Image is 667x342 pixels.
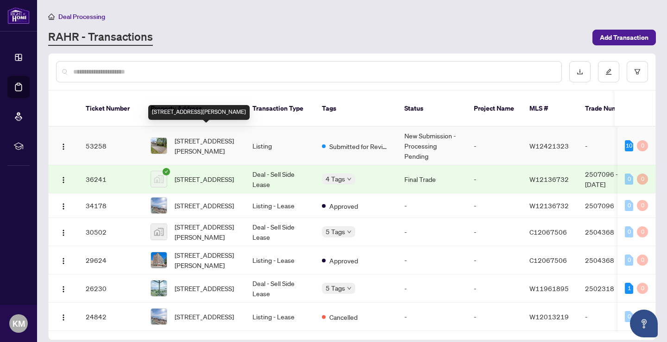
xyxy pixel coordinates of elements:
button: Logo [56,281,71,296]
td: 24842 [78,303,143,331]
span: check-circle [163,168,170,175]
span: C12067506 [529,256,567,264]
span: Approved [329,201,358,211]
img: Logo [60,314,67,321]
td: 30502 [78,218,143,246]
td: - [578,127,642,165]
button: edit [598,61,619,82]
span: down [347,286,352,291]
td: 2507096 [578,193,642,218]
th: Property Address [143,91,245,127]
td: New Submission - Processing Pending [397,127,466,165]
span: [STREET_ADDRESS] [175,311,234,322]
span: W12136732 [529,175,569,183]
button: Add Transaction [592,30,656,45]
td: - [466,218,522,246]
img: thumbnail-img [151,309,167,324]
td: - [397,274,466,303]
div: 10 [625,140,633,151]
span: filter [634,68,641,75]
th: MLS # [522,91,578,127]
span: home [48,13,55,20]
td: - [466,274,522,303]
span: [STREET_ADDRESS][PERSON_NAME] [175,136,238,156]
img: thumbnail-img [151,171,167,187]
th: Transaction Type [245,91,315,127]
td: - [397,218,466,246]
img: Logo [60,257,67,265]
th: Ticket Number [78,91,143,127]
button: Logo [56,198,71,213]
span: W12013219 [529,312,569,321]
button: Open asap [630,310,658,337]
td: Listing [245,127,315,165]
td: Final Trade [397,165,466,193]
span: W12421323 [529,142,569,150]
td: - [578,303,642,331]
div: 0 [637,226,648,237]
td: - [397,193,466,218]
span: down [347,230,352,234]
div: 0 [625,226,633,237]
button: Logo [56,309,71,324]
div: 0 [637,283,648,294]
span: W12136732 [529,201,569,210]
td: 26230 [78,274,143,303]
div: 0 [637,255,648,266]
span: KM [13,317,25,330]
td: 2504368 [578,218,642,246]
td: Deal - Sell Side Lease [245,274,315,303]
span: edit [605,68,612,75]
td: 29624 [78,246,143,274]
span: Add Transaction [600,30,648,45]
span: [STREET_ADDRESS][PERSON_NAME] [175,222,238,242]
th: Project Name [466,91,522,127]
td: - [466,193,522,218]
div: 0 [625,255,633,266]
button: filter [627,61,648,82]
span: [STREET_ADDRESS] [175,200,234,211]
span: 4 Tags [326,174,345,184]
img: thumbnail-img [151,280,167,296]
td: 34178 [78,193,143,218]
td: Deal - Sell Side Lease [245,218,315,246]
td: 2507096 - [DATE] [578,165,642,193]
img: thumbnail-img [151,198,167,213]
img: Logo [60,176,67,184]
span: 5 Tags [326,226,345,237]
span: Approved [329,255,358,266]
div: [STREET_ADDRESS][PERSON_NAME] [148,105,250,120]
div: 1 [625,283,633,294]
td: - [397,246,466,274]
th: Status [397,91,466,127]
td: - [397,303,466,331]
td: Listing - Lease [245,303,315,331]
img: thumbnail-img [151,252,167,268]
button: download [569,61,591,82]
td: Listing - Lease [245,193,315,218]
span: [STREET_ADDRESS][PERSON_NAME] [175,250,238,270]
th: Tags [315,91,397,127]
span: 5 Tags [326,283,345,293]
button: Logo [56,138,71,153]
div: 0 [637,140,648,151]
button: Logo [56,172,71,187]
img: logo [7,7,30,24]
td: 2504368 [578,246,642,274]
button: Logo [56,224,71,239]
td: Deal - Sell Side Lease [245,165,315,193]
td: - [466,127,522,165]
span: W11961895 [529,284,569,292]
span: download [577,68,583,75]
img: thumbnail-img [151,224,167,240]
a: RAHR - Transactions [48,29,153,46]
button: Logo [56,253,71,267]
td: - [466,303,522,331]
span: [STREET_ADDRESS] [175,174,234,184]
td: 36241 [78,165,143,193]
img: thumbnail-img [151,138,167,154]
span: down [347,177,352,181]
img: Logo [60,229,67,236]
div: 0 [637,174,648,185]
span: [STREET_ADDRESS] [175,283,234,293]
